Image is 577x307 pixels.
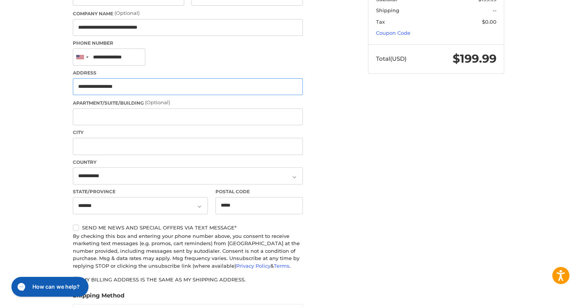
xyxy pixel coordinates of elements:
label: City [73,129,303,136]
span: Tax [376,19,385,25]
div: United States: +1 [73,49,91,65]
span: Shipping [376,7,399,13]
label: Country [73,159,303,166]
div: By checking this box and entering your phone number above, you consent to receive marketing text ... [73,233,303,270]
label: State/Province [73,188,208,195]
label: Address [73,69,303,76]
label: Phone Number [73,40,303,47]
span: $199.99 [453,52,497,66]
a: Terms [274,263,289,269]
legend: Shipping Method [73,291,124,304]
iframe: Gorgias live chat messenger [8,274,90,299]
label: Send me news and special offers via text message* [73,225,303,231]
span: -- [493,7,497,13]
label: Company Name [73,10,303,17]
a: Coupon Code [376,30,410,36]
label: Postal Code [215,188,303,195]
span: Total (USD) [376,55,407,62]
small: (Optional) [145,99,170,105]
small: (Optional) [114,10,140,16]
span: $0.00 [482,19,497,25]
a: Privacy Policy [236,263,270,269]
label: My billing address is the same as my shipping address. [73,276,303,283]
label: Apartment/Suite/Building [73,99,303,107]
